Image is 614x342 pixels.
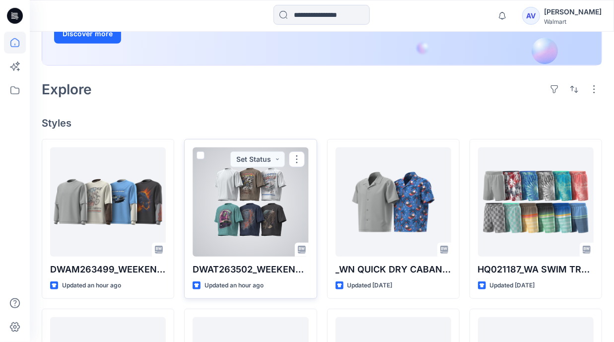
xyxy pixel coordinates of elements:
[490,280,535,291] p: Updated [DATE]
[54,24,121,44] button: Discover more
[193,263,308,276] p: DWAT263502_WEEKEND ACADEMY SS BOXY GRAPHIC TEE
[478,263,594,276] p: HQ021187_WA SWIM TRUNK
[50,147,166,257] a: DWAM263499_WEEKEND ACADEMY 2FER TEE
[478,147,594,257] a: HQ021187_WA SWIM TRUNK
[544,18,602,25] div: Walmart
[193,147,308,257] a: DWAT263502_WEEKEND ACADEMY SS BOXY GRAPHIC TEE
[336,263,451,276] p: _WN QUICK DRY CABANA TOP
[42,117,602,129] h4: Styles
[42,81,92,97] h2: Explore
[544,6,602,18] div: [PERSON_NAME]
[62,280,121,291] p: Updated an hour ago
[54,24,277,44] a: Discover more
[205,280,264,291] p: Updated an hour ago
[50,263,166,276] p: DWAM263499_WEEKEND ACADEMY 2FER TEE
[347,280,393,291] p: Updated [DATE]
[522,7,540,25] div: AV
[336,147,451,257] a: _WN QUICK DRY CABANA TOP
